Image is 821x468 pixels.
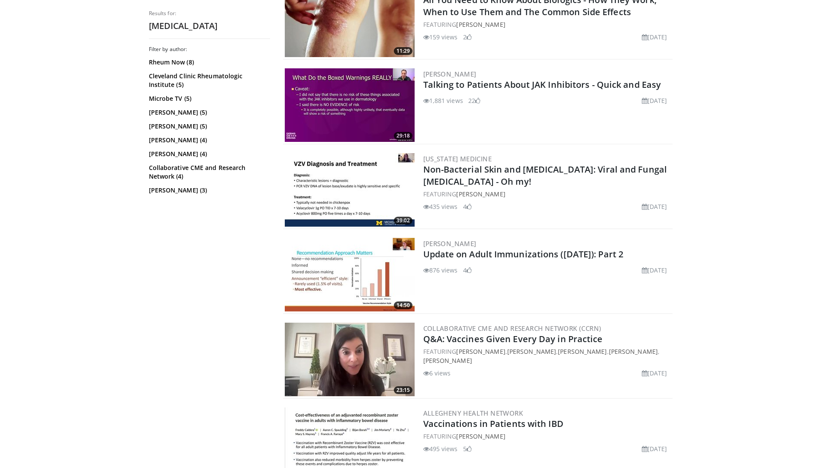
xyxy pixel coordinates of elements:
a: [PERSON_NAME] [456,347,505,356]
li: [DATE] [642,266,667,275]
a: Vaccinations in Patients with IBD [423,418,563,430]
li: 876 views [423,266,458,275]
a: 14:50 [285,238,415,311]
a: Rheum Now (8) [149,58,268,67]
h2: [MEDICAL_DATA] [149,20,270,32]
li: 435 views [423,202,458,211]
span: 39:02 [394,217,412,224]
a: [US_STATE] Medicine [423,154,492,163]
div: FEATURING [423,432,671,441]
img: 925cf79f-725c-4802-967e-e0553045e510.300x170_q85_crop-smart_upscale.jpg [285,153,415,227]
a: [PERSON_NAME] (4) [149,136,268,144]
li: 2 [463,32,472,42]
a: Cleveland Clinic Rheumatologic Institute (5) [149,72,268,89]
div: FEATURING [423,20,671,29]
a: [PERSON_NAME] [423,70,477,78]
a: 29:18 [285,68,415,142]
li: [DATE] [642,96,667,105]
div: FEATURING , , , , [423,347,671,365]
a: [PERSON_NAME] [456,20,505,29]
a: Collaborative CME and Research Network (4) [149,163,268,181]
img: 5cd55b44-77bd-42d6-9582-eecce3a6db21.300x170_q85_crop-smart_upscale.jpg [285,68,415,142]
h3: Filter by author: [149,46,270,53]
li: 22 [468,96,480,105]
span: 29:18 [394,132,412,140]
li: 1,881 views [423,96,463,105]
a: [PERSON_NAME] (5) [149,108,268,117]
a: [PERSON_NAME] (3) [149,186,268,195]
a: [PERSON_NAME] [456,432,505,440]
span: 14:50 [394,301,412,309]
a: Talking to Patients About JAK Inhibitors - Quick and Easy [423,79,661,90]
li: [DATE] [642,32,667,42]
li: [DATE] [642,369,667,378]
a: [PERSON_NAME] [609,347,658,356]
a: Update on Adult Immunizations ([DATE]): Part 2 [423,248,624,260]
span: 23:15 [394,386,412,394]
a: [PERSON_NAME] [558,347,607,356]
li: 495 views [423,444,458,453]
a: [PERSON_NAME] (4) [149,150,268,158]
img: 0a87e025-e207-41ea-a982-15ed6308914b.300x170_q85_crop-smart_upscale.jpg [285,323,415,396]
a: [PERSON_NAME] [423,356,472,365]
a: [PERSON_NAME] [456,190,505,198]
li: [DATE] [642,444,667,453]
span: 11:29 [394,47,412,55]
a: Q&A: Vaccines Given Every Day in Practice [423,333,603,345]
a: [PERSON_NAME] (5) [149,122,268,131]
a: Allegheny Health Network [423,409,523,417]
li: 4 [463,266,472,275]
a: 23:15 [285,323,415,396]
img: 29627af7-84df-43f1-829f-234bbbd66cd3.300x170_q85_crop-smart_upscale.jpg [285,238,415,311]
li: 5 [463,444,472,453]
a: Collaborative CME and Research Network (CCRN) [423,324,602,333]
a: [PERSON_NAME] [423,239,477,248]
a: Non-Bacterial Skin and [MEDICAL_DATA]: Viral and Fungal [MEDICAL_DATA] - Oh my! [423,163,667,187]
a: 39:02 [285,153,415,227]
li: [DATE] [642,202,667,211]
li: 4 [463,202,472,211]
a: [PERSON_NAME] [507,347,556,356]
p: Results for: [149,10,270,17]
div: FEATURING [423,189,671,199]
li: 6 views [423,369,451,378]
li: 159 views [423,32,458,42]
a: Microbe TV (5) [149,94,268,103]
